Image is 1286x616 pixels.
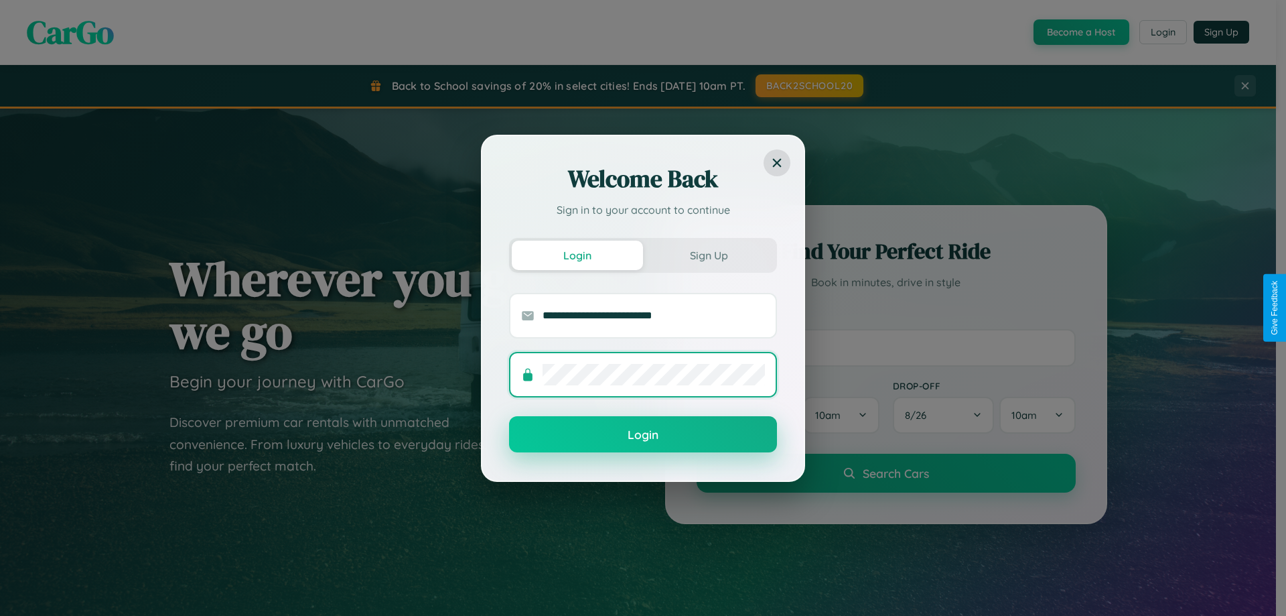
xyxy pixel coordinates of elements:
[1270,281,1279,335] div: Give Feedback
[509,163,777,195] h2: Welcome Back
[509,416,777,452] button: Login
[509,202,777,218] p: Sign in to your account to continue
[643,241,774,270] button: Sign Up
[512,241,643,270] button: Login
